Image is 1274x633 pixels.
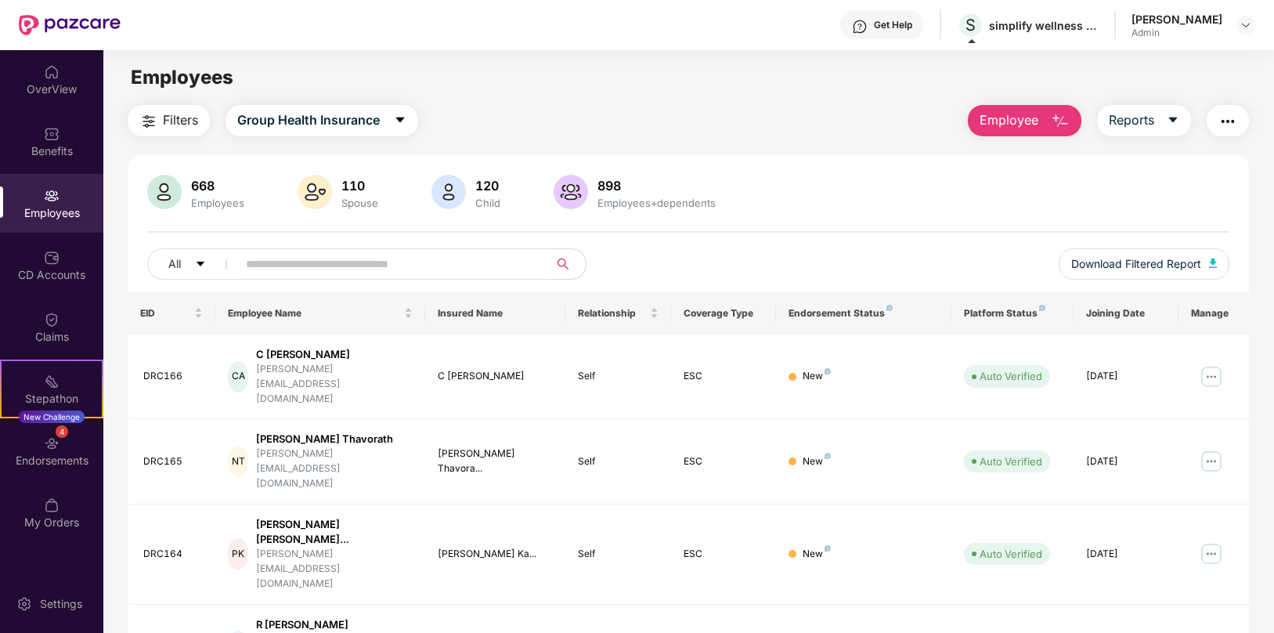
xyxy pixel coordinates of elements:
div: 898 [594,178,719,194]
img: svg+xml;base64,PHN2ZyB4bWxucz0iaHR0cDovL3d3dy53My5vcmcvMjAwMC9zdmciIHdpZHRoPSIyNCIgaGVpZ2h0PSIyNC... [1218,112,1237,131]
div: New [803,454,831,469]
span: EID [140,307,191,320]
img: svg+xml;base64,PHN2ZyBpZD0iSGVscC0zMngzMiIgeG1sbnM9Imh0dHA6Ly93d3cudzMub3JnLzIwMDAvc3ZnIiB3aWR0aD... [852,19,868,34]
div: Stepathon [2,391,102,407]
div: [DATE] [1086,454,1166,469]
button: Download Filtered Report [1059,248,1229,280]
img: svg+xml;base64,PHN2ZyBpZD0iQmVuZWZpdHMiIHhtbG5zPSJodHRwOi8vd3d3LnczLm9yZy8yMDAwL3N2ZyIgd2lkdGg9Ij... [44,126,60,142]
img: svg+xml;base64,PHN2ZyB4bWxucz0iaHR0cDovL3d3dy53My5vcmcvMjAwMC9zdmciIHdpZHRoPSIyNCIgaGVpZ2h0PSIyNC... [139,112,158,131]
div: [PERSON_NAME] Ka... [438,547,553,562]
div: simplify wellness india private limited [989,18,1099,33]
div: [PERSON_NAME][EMAIL_ADDRESS][DOMAIN_NAME] [256,547,413,591]
button: Group Health Insurancecaret-down [226,105,418,136]
img: manageButton [1199,541,1224,566]
img: svg+xml;base64,PHN2ZyB4bWxucz0iaHR0cDovL3d3dy53My5vcmcvMjAwMC9zdmciIHdpZHRoPSI4IiBoZWlnaHQ9IjgiIH... [886,305,893,311]
div: 110 [338,178,381,194]
div: [PERSON_NAME][EMAIL_ADDRESS][DOMAIN_NAME] [256,447,413,491]
span: Employee [980,110,1038,130]
div: New Challenge [19,411,85,423]
div: New [803,369,831,384]
img: svg+xml;base64,PHN2ZyBpZD0iRW1wbG95ZWVzIiB4bWxucz0iaHR0cDovL3d3dy53My5vcmcvMjAwMC9zdmciIHdpZHRoPS... [44,188,60,204]
div: Auto Verified [980,546,1042,562]
span: caret-down [1167,114,1179,128]
span: S [965,16,976,34]
div: [PERSON_NAME] [1131,12,1222,27]
div: ESC [684,369,763,384]
span: All [168,255,181,273]
button: Reportscaret-down [1097,105,1191,136]
img: svg+xml;base64,PHN2ZyB4bWxucz0iaHR0cDovL3d3dy53My5vcmcvMjAwMC9zdmciIHdpZHRoPSI4IiBoZWlnaHQ9IjgiIH... [825,453,831,459]
span: Relationship [578,307,646,320]
th: Relationship [565,292,670,335]
div: Auto Verified [980,454,1042,469]
div: NT [228,446,248,477]
span: Group Health Insurance [237,110,380,130]
th: Employee Name [215,292,425,335]
div: New [803,547,831,562]
th: Manage [1178,292,1249,335]
div: Self [578,369,658,384]
img: svg+xml;base64,PHN2ZyB4bWxucz0iaHR0cDovL3d3dy53My5vcmcvMjAwMC9zdmciIHhtbG5zOnhsaW5rPSJodHRwOi8vd3... [1209,259,1217,268]
div: R [PERSON_NAME] [256,617,413,632]
span: Filters [163,110,198,130]
div: DRC165 [143,454,203,469]
img: svg+xml;base64,PHN2ZyB4bWxucz0iaHR0cDovL3d3dy53My5vcmcvMjAwMC9zdmciIHdpZHRoPSI4IiBoZWlnaHQ9IjgiIH... [825,368,831,374]
div: [DATE] [1086,547,1166,562]
img: svg+xml;base64,PHN2ZyB4bWxucz0iaHR0cDovL3d3dy53My5vcmcvMjAwMC9zdmciIHhtbG5zOnhsaW5rPSJodHRwOi8vd3... [147,175,182,209]
button: Filters [128,105,210,136]
div: Child [472,197,503,209]
span: Download Filtered Report [1071,255,1201,273]
div: Auto Verified [980,368,1042,384]
div: Endorsement Status [789,307,939,320]
div: Employees [188,197,247,209]
img: svg+xml;base64,PHN2ZyB4bWxucz0iaHR0cDovL3d3dy53My5vcmcvMjAwMC9zdmciIHdpZHRoPSIyMSIgaGVpZ2h0PSIyMC... [44,374,60,389]
div: Get Help [874,19,912,31]
img: svg+xml;base64,PHN2ZyB4bWxucz0iaHR0cDovL3d3dy53My5vcmcvMjAwMC9zdmciIHhtbG5zOnhsaW5rPSJodHRwOi8vd3... [554,175,588,209]
div: [PERSON_NAME] [PERSON_NAME]... [256,517,413,547]
div: Self [578,547,658,562]
span: Employees [131,66,233,89]
img: svg+xml;base64,PHN2ZyBpZD0iRW5kb3JzZW1lbnRzIiB4bWxucz0iaHR0cDovL3d3dy53My5vcmcvMjAwMC9zdmciIHdpZH... [44,436,60,451]
div: CA [228,361,248,392]
span: caret-down [394,114,406,128]
div: DRC164 [143,547,203,562]
div: [DATE] [1086,369,1166,384]
div: 120 [472,178,503,194]
div: ESC [684,454,763,469]
button: Employee [968,105,1081,136]
div: Self [578,454,658,469]
div: PK [228,538,248,570]
div: ESC [684,547,763,562]
img: svg+xml;base64,PHN2ZyBpZD0iRHJvcGRvd24tMzJ4MzIiIHhtbG5zPSJodHRwOi8vd3d3LnczLm9yZy8yMDAwL3N2ZyIgd2... [1240,19,1252,31]
span: Reports [1109,110,1154,130]
div: Settings [35,596,87,612]
th: Coverage Type [671,292,776,335]
button: search [547,248,586,280]
th: EID [128,292,215,335]
img: svg+xml;base64,PHN2ZyB4bWxucz0iaHR0cDovL3d3dy53My5vcmcvMjAwMC9zdmciIHdpZHRoPSI4IiBoZWlnaHQ9IjgiIH... [825,545,831,552]
span: caret-down [195,259,206,271]
img: svg+xml;base64,PHN2ZyBpZD0iQ2xhaW0iIHhtbG5zPSJodHRwOi8vd3d3LnczLm9yZy8yMDAwL3N2ZyIgd2lkdGg9IjIwIi... [44,312,60,327]
img: svg+xml;base64,PHN2ZyB4bWxucz0iaHR0cDovL3d3dy53My5vcmcvMjAwMC9zdmciIHdpZHRoPSI4IiBoZWlnaHQ9IjgiIH... [1039,305,1045,311]
img: svg+xml;base64,PHN2ZyB4bWxucz0iaHR0cDovL3d3dy53My5vcmcvMjAwMC9zdmciIHhtbG5zOnhsaW5rPSJodHRwOi8vd3... [298,175,332,209]
th: Joining Date [1074,292,1178,335]
div: Spouse [338,197,381,209]
div: 668 [188,178,247,194]
div: C [PERSON_NAME] [438,369,553,384]
img: svg+xml;base64,PHN2ZyBpZD0iSG9tZSIgeG1sbnM9Imh0dHA6Ly93d3cudzMub3JnLzIwMDAvc3ZnIiB3aWR0aD0iMjAiIG... [44,64,60,80]
img: New Pazcare Logo [19,15,121,35]
img: svg+xml;base64,PHN2ZyB4bWxucz0iaHR0cDovL3d3dy53My5vcmcvMjAwMC9zdmciIHhtbG5zOnhsaW5rPSJodHRwOi8vd3... [1051,112,1070,131]
img: svg+xml;base64,PHN2ZyBpZD0iTXlfT3JkZXJzIiBkYXRhLW5hbWU9Ik15IE9yZGVycyIgeG1sbnM9Imh0dHA6Ly93d3cudz... [44,497,60,513]
div: Employees+dependents [594,197,719,209]
th: Insured Name [425,292,565,335]
span: Employee Name [228,307,401,320]
img: svg+xml;base64,PHN2ZyB4bWxucz0iaHR0cDovL3d3dy53My5vcmcvMjAwMC9zdmciIHhtbG5zOnhsaW5rPSJodHRwOi8vd3... [431,175,466,209]
img: manageButton [1199,449,1224,474]
div: C [PERSON_NAME] [256,347,413,362]
div: DRC166 [143,369,203,384]
div: Admin [1131,27,1222,39]
div: 4 [56,425,68,438]
span: search [547,258,578,270]
img: svg+xml;base64,PHN2ZyBpZD0iU2V0dGluZy0yMHgyMCIgeG1sbnM9Imh0dHA6Ly93d3cudzMub3JnLzIwMDAvc3ZnIiB3aW... [16,596,32,612]
div: [PERSON_NAME] Thavorath [256,432,413,447]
